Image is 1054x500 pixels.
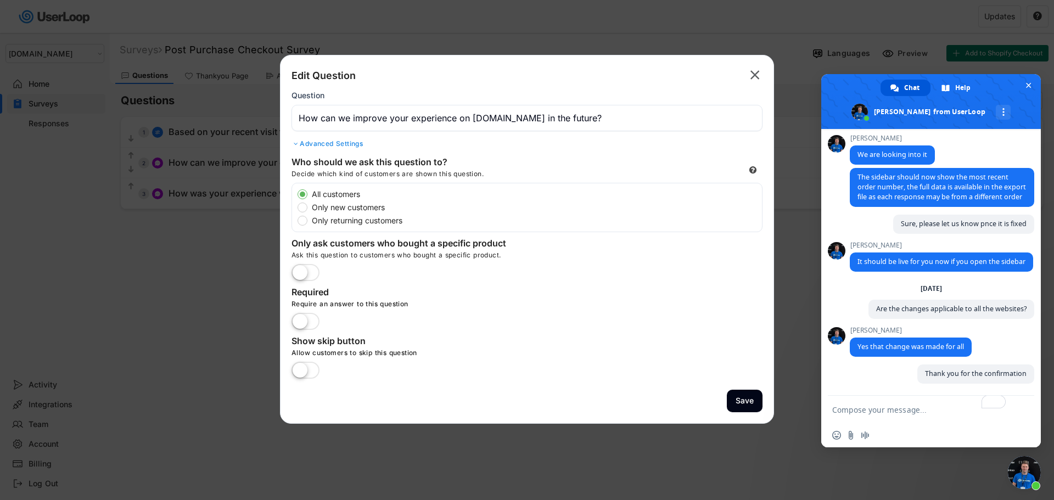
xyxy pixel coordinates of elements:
[857,342,964,351] span: Yes that change was made for all
[904,80,920,96] span: Chat
[901,219,1027,228] span: Sure, please let us know pnce it is fixed
[309,217,762,224] label: Only returning customers
[747,66,763,84] button: 
[861,431,870,440] span: Audio message
[846,431,855,440] span: Send a file
[1008,456,1041,489] a: Close chat
[955,80,971,96] span: Help
[291,251,763,264] div: Ask this question to customers who bought a specific product.
[921,285,942,292] div: [DATE]
[291,105,763,131] input: Type your question here...
[291,156,511,170] div: Who should we ask this question to?
[1023,80,1034,91] span: Close chat
[309,204,762,211] label: Only new customers
[857,172,1026,201] span: The sidebar should now show the most recent order number, the full data is available in the expor...
[925,369,1027,378] span: Thank you for the confirmation
[857,150,927,159] span: We are looking into it
[857,257,1025,266] span: It should be live for you now if you open the sidebar
[850,327,972,334] span: [PERSON_NAME]
[291,139,763,148] div: Advanced Settings
[291,170,566,183] div: Decide which kind of customers are shown this question.
[881,80,930,96] a: Chat
[832,431,841,440] span: Insert an emoji
[850,241,1033,249] span: [PERSON_NAME]
[291,69,356,82] div: Edit Question
[850,134,935,142] span: [PERSON_NAME]
[291,238,511,251] div: Only ask customers who bought a specific product
[291,335,511,349] div: Show skip button
[291,286,511,300] div: Required
[932,80,982,96] a: Help
[832,396,1008,423] textarea: To enrich screen reader interactions, please activate Accessibility in Grammarly extension settings
[291,91,324,100] div: Question
[291,300,621,313] div: Require an answer to this question
[309,190,762,198] label: All customers
[750,67,760,83] text: 
[291,349,621,362] div: Allow customers to skip this question
[727,390,763,412] button: Save
[876,304,1027,313] span: Are the changes applicable to all the websites?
